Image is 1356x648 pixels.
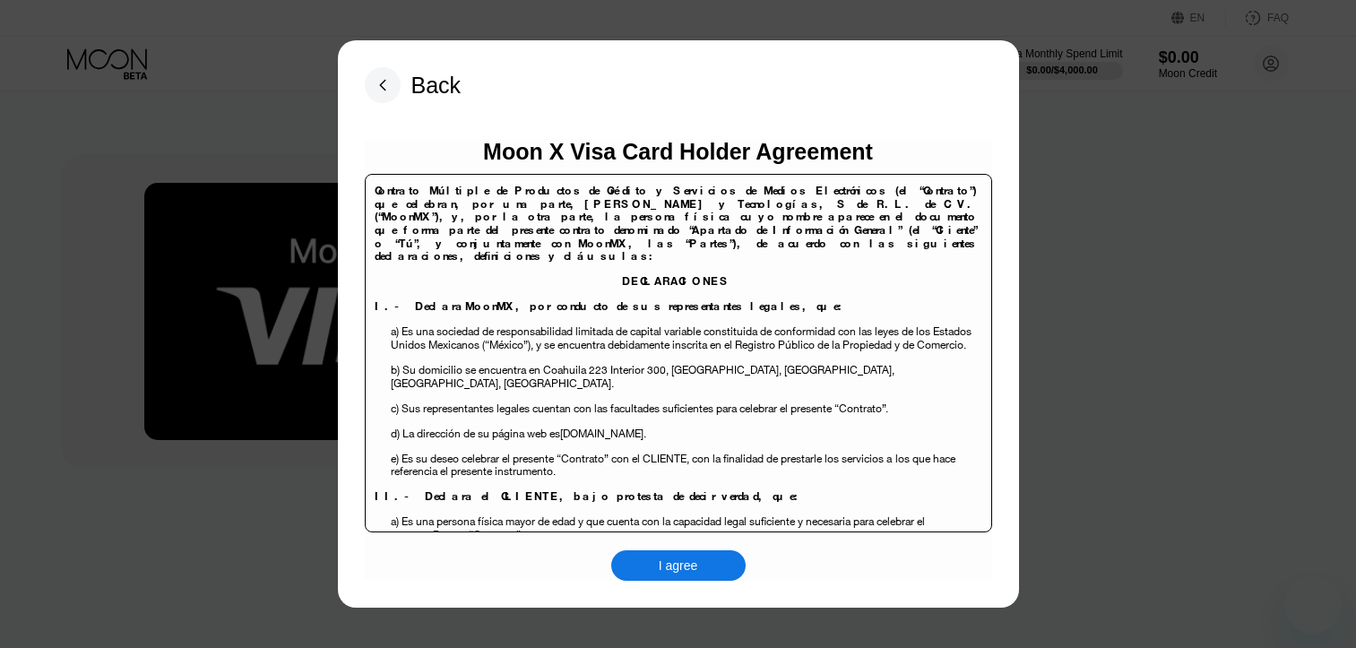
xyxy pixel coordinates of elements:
[391,324,972,352] span: a) Es una sociedad de responsabilidad limitada de capital variable constituida de conformidad con...
[578,236,628,251] span: MoonMX
[396,401,888,416] span: ) Sus representantes legales cuentan con las facultades suficientes para celebrar el presente “Co...
[391,451,955,480] span: los que hace referencia el presente instrumento.
[515,298,846,314] span: , por conducto de sus representantes legales, que:
[375,298,465,314] span: I.- Declara
[391,401,396,416] span: c
[560,426,646,441] span: [DOMAIN_NAME].
[375,196,978,225] span: [PERSON_NAME] y Tecnologías, S de R.L. de C.V. (“MoonMX”),
[622,273,730,289] span: DECLARACIONES
[396,451,878,466] span: ) Es su deseo celebrar el presente “Contrato” con el CLIENTE, con la finalidad de prestarle los s...
[483,139,873,165] div: Moon X Visa Card Holder Agreement
[411,73,462,99] div: Back
[365,67,462,103] div: Back
[391,451,396,466] span: e
[375,488,802,504] span: II.- Declara el CLIENTE, bajo protesta de decir verdad, que:
[543,362,892,377] span: Coahuila 223 Interior 300, [GEOGRAPHIC_DATA], [GEOGRAPHIC_DATA]
[878,451,892,466] span: s a
[1284,576,1342,634] iframe: Button to launch messaging window
[391,426,397,441] span: d
[375,183,977,212] span: Contrato Múltiple de Productos de Crédito y Servicios de Medios Electrónicos (el “Contrato”) que ...
[397,426,560,441] span: ) La dirección de su página web es
[611,550,746,581] div: I agree
[391,514,925,542] span: a) Es una persona física mayor de edad y que cuenta con la capacidad legal suficiente y necesaria...
[375,236,978,264] span: , las “Partes”), de acuerdo con las siguientes declaraciones, definiciones y cláusulas:
[465,298,515,314] span: MoonMX
[375,209,978,250] span: y, por la otra parte, la persona física cuyo nombre aparece en el documento que forma parte del p...
[659,557,698,574] div: I agree
[391,362,894,391] span: , [GEOGRAPHIC_DATA], [GEOGRAPHIC_DATA].
[391,362,540,377] span: b) Su domicilio se encuentra en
